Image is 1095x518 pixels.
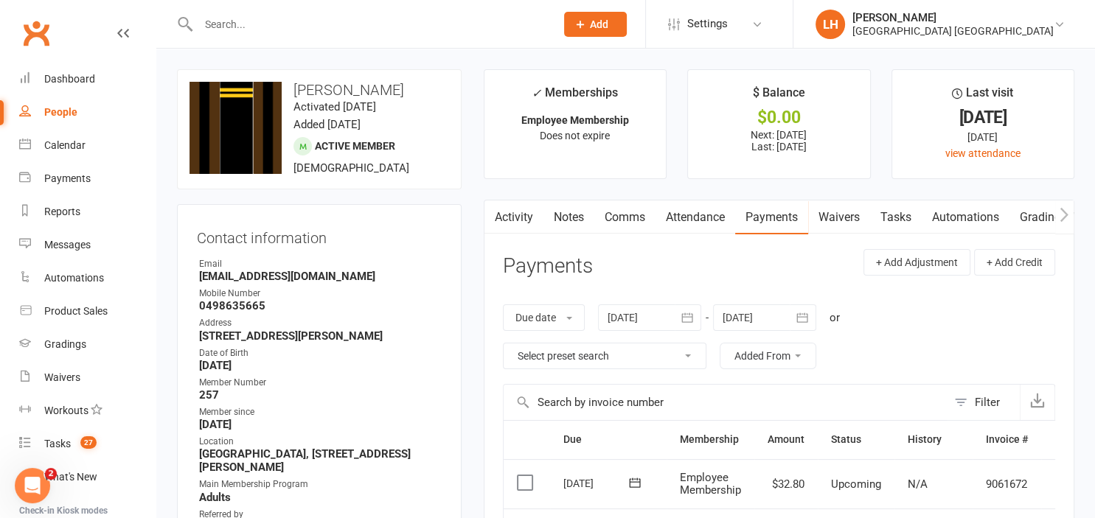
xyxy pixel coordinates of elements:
h3: Contact information [197,224,442,246]
a: Reports [19,195,156,228]
strong: 257 [199,388,442,402]
a: Workouts [19,394,156,427]
div: [DATE] [905,129,1060,145]
span: [DEMOGRAPHIC_DATA] [293,161,409,175]
div: Reports [44,206,80,217]
a: Messages [19,228,156,262]
span: 27 [80,436,97,449]
div: People [44,106,77,118]
button: Due date [503,304,585,331]
a: Attendance [656,200,735,234]
div: [GEOGRAPHIC_DATA] [GEOGRAPHIC_DATA] [852,24,1054,38]
div: Waivers [44,371,80,383]
div: Last visit [952,83,1013,110]
div: Product Sales [44,305,108,317]
span: 2 [45,468,57,480]
div: Messages [44,239,91,251]
div: or [830,309,840,326]
span: Add [590,18,608,30]
a: Waivers [808,200,870,234]
th: Invoice # [973,421,1041,458]
div: Calendar [44,139,86,151]
a: Comms [594,200,656,234]
strong: Adults [199,491,442,504]
strong: Employee Membership [521,114,629,126]
div: [DATE] [563,472,631,494]
span: Employee Membership [680,471,741,497]
button: Add [564,12,627,37]
span: Upcoming [831,477,881,491]
div: $ Balance [753,83,805,110]
time: Added [DATE] [293,118,361,131]
strong: [GEOGRAPHIC_DATA], [STREET_ADDRESS][PERSON_NAME] [199,447,442,474]
button: Filter [947,385,1020,420]
button: + Add Adjustment [863,249,970,276]
a: Product Sales [19,295,156,328]
span: Active member [315,140,395,152]
div: Location [199,435,442,449]
i: ✓ [532,86,541,100]
h3: [PERSON_NAME] [190,82,449,98]
div: Tasks [44,438,71,449]
div: Automations [44,272,104,284]
div: Workouts [44,405,88,416]
a: People [19,96,156,129]
strong: [STREET_ADDRESS][PERSON_NAME] [199,329,442,343]
a: Gradings [19,328,156,361]
div: Member since [199,405,442,419]
div: $0.00 [701,110,856,125]
img: image1750826862.png [190,82,282,174]
div: Main Membership Program [199,477,442,491]
button: + Add Credit [974,249,1055,276]
a: Tasks [870,200,922,234]
span: N/A [908,477,928,491]
a: Notes [543,200,594,234]
div: Date of Birth [199,346,442,360]
strong: [EMAIL_ADDRESS][DOMAIN_NAME] [199,270,442,283]
span: Does not expire [540,130,610,141]
div: [DATE] [905,110,1060,125]
div: LH [816,10,845,39]
div: Filter [975,393,1000,411]
th: Due [550,421,667,458]
td: 9061672 [973,459,1041,509]
th: Amount [754,421,818,458]
div: Member Number [199,376,442,390]
th: History [894,421,973,458]
button: Added From [720,343,816,369]
a: Clubworx [18,15,55,52]
a: What's New [19,461,156,494]
a: Automations [19,262,156,295]
iframe: Intercom live chat [15,468,50,503]
div: Dashboard [44,73,95,85]
strong: [DATE] [199,359,442,372]
h3: Payments [503,255,593,278]
div: Gradings [44,338,86,350]
a: Payments [735,200,808,234]
a: Dashboard [19,63,156,96]
div: Mobile Number [199,287,442,301]
div: Email [199,257,442,271]
input: Search... [194,14,545,35]
a: Activity [484,200,543,234]
div: [PERSON_NAME] [852,11,1054,24]
a: Tasks 27 [19,427,156,461]
time: Activated [DATE] [293,100,376,113]
div: What's New [44,471,97,483]
th: Membership [667,421,754,458]
td: $32.80 [754,459,818,509]
div: Memberships [532,83,618,111]
p: Next: [DATE] Last: [DATE] [701,129,856,153]
a: view attendance [945,147,1021,159]
input: Search by invoice number [504,385,947,420]
a: Calendar [19,129,156,162]
strong: 0498635665 [199,299,442,312]
div: Payments [44,172,91,184]
a: Waivers [19,361,156,394]
th: Status [818,421,894,458]
a: Automations [922,200,1009,234]
a: Payments [19,162,156,195]
div: Address [199,316,442,330]
strong: [DATE] [199,418,442,431]
span: Settings [687,7,728,41]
